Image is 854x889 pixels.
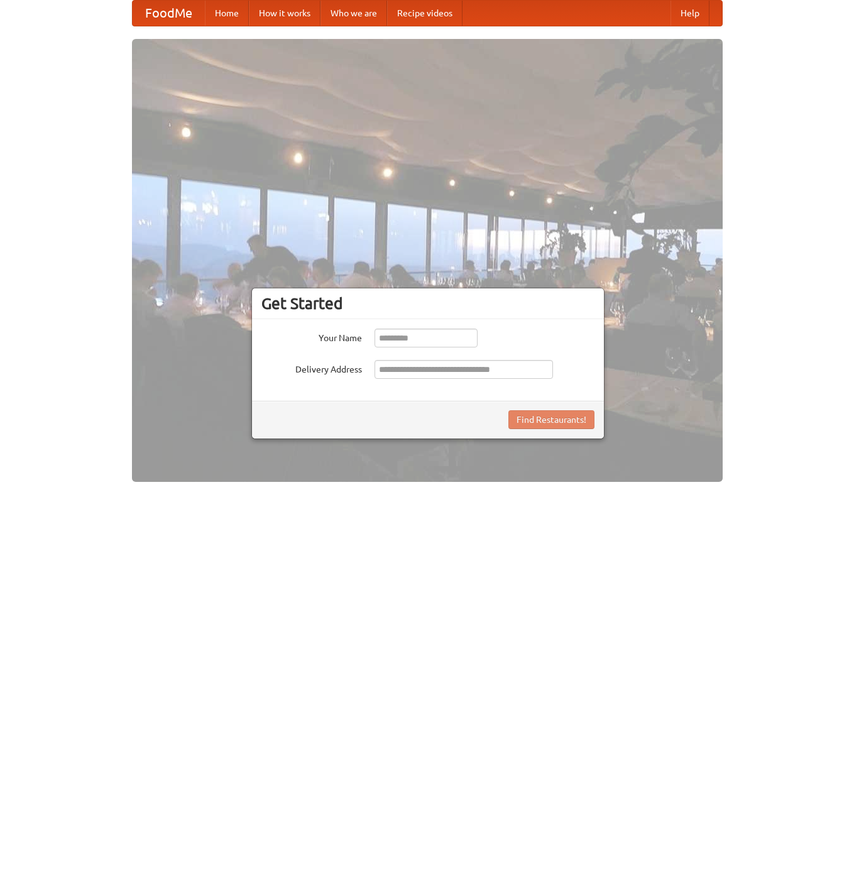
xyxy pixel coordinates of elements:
[261,329,362,344] label: Your Name
[671,1,709,26] a: Help
[205,1,249,26] a: Home
[320,1,387,26] a: Who we are
[133,1,205,26] a: FoodMe
[261,360,362,376] label: Delivery Address
[261,294,594,313] h3: Get Started
[249,1,320,26] a: How it works
[387,1,463,26] a: Recipe videos
[508,410,594,429] button: Find Restaurants!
